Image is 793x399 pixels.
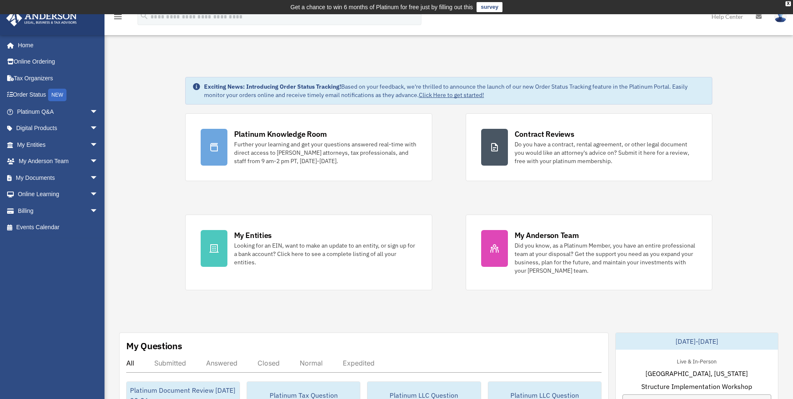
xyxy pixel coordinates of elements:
div: Live & In-Person [670,356,723,365]
a: Digital Productsarrow_drop_down [6,120,111,137]
div: Do you have a contract, rental agreement, or other legal document you would like an attorney's ad... [515,140,697,165]
span: arrow_drop_down [90,136,107,153]
a: My Documentsarrow_drop_down [6,169,111,186]
div: Looking for an EIN, want to make an update to an entity, or sign up for a bank account? Click her... [234,241,417,266]
a: Click Here to get started! [419,91,484,99]
a: Contract Reviews Do you have a contract, rental agreement, or other legal document you would like... [466,113,713,181]
div: Answered [206,359,237,367]
div: Submitted [154,359,186,367]
div: Platinum Knowledge Room [234,129,327,139]
span: arrow_drop_down [90,153,107,170]
div: Normal [300,359,323,367]
a: Order StatusNEW [6,87,111,104]
a: My Anderson Team Did you know, as a Platinum Member, you have an entire professional team at your... [466,215,713,290]
a: Events Calendar [6,219,111,236]
div: close [785,1,791,6]
img: Anderson Advisors Platinum Portal [4,10,79,26]
a: Online Ordering [6,54,111,70]
div: Further your learning and get your questions answered real-time with direct access to [PERSON_NAM... [234,140,417,165]
div: My Questions [126,340,182,352]
i: menu [113,12,123,22]
a: My Entitiesarrow_drop_down [6,136,111,153]
div: Did you know, as a Platinum Member, you have an entire professional team at your disposal? Get th... [515,241,697,275]
span: arrow_drop_down [90,103,107,120]
div: [DATE]-[DATE] [616,333,778,350]
span: arrow_drop_down [90,202,107,220]
a: My Entities Looking for an EIN, want to make an update to an entity, or sign up for a bank accoun... [185,215,432,290]
a: Online Learningarrow_drop_down [6,186,111,203]
span: [GEOGRAPHIC_DATA], [US_STATE] [645,368,748,379]
div: NEW [48,89,66,101]
a: Platinum Knowledge Room Further your learning and get your questions answered real-time with dire... [185,113,432,181]
div: Closed [258,359,280,367]
span: Structure Implementation Workshop [641,381,752,391]
a: menu [113,15,123,22]
div: Based on your feedback, we're thrilled to announce the launch of our new Order Status Tracking fe... [204,82,706,99]
div: Expedited [343,359,375,367]
a: Home [6,37,107,54]
div: Contract Reviews [515,129,574,139]
div: All [126,359,134,367]
a: survey [477,2,502,12]
span: arrow_drop_down [90,169,107,187]
img: User Pic [774,10,787,23]
span: arrow_drop_down [90,186,107,203]
span: arrow_drop_down [90,120,107,137]
strong: Exciting News: Introducing Order Status Tracking! [204,83,341,90]
a: Platinum Q&Aarrow_drop_down [6,103,111,120]
div: My Entities [234,230,272,240]
i: search [140,11,149,20]
a: Billingarrow_drop_down [6,202,111,219]
div: Get a chance to win 6 months of Platinum for free just by filling out this [291,2,473,12]
a: My Anderson Teamarrow_drop_down [6,153,111,170]
div: My Anderson Team [515,230,579,240]
a: Tax Organizers [6,70,111,87]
